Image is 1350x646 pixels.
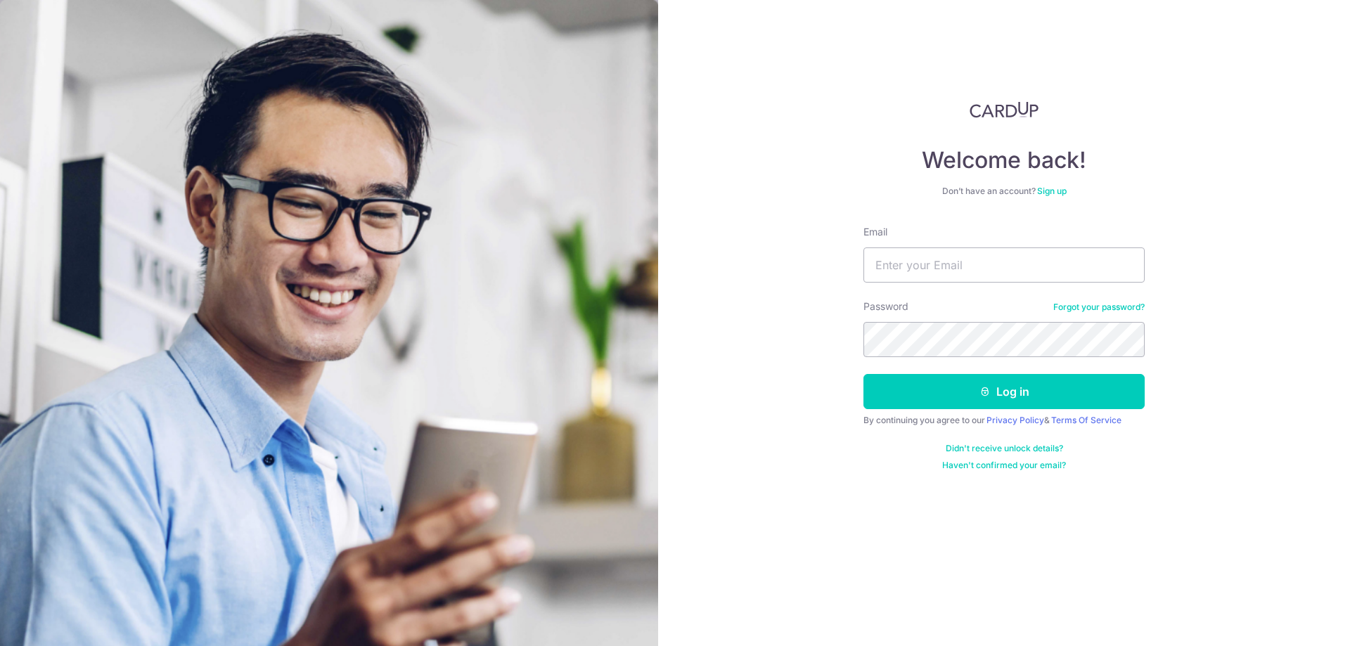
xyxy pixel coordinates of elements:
a: Sign up [1037,186,1067,196]
label: Password [863,299,908,314]
input: Enter your Email [863,247,1145,283]
a: Terms Of Service [1051,415,1121,425]
div: By continuing you agree to our & [863,415,1145,426]
a: Didn't receive unlock details? [946,443,1063,454]
a: Privacy Policy [986,415,1044,425]
div: Don’t have an account? [863,186,1145,197]
h4: Welcome back! [863,146,1145,174]
img: CardUp Logo [970,101,1039,118]
button: Log in [863,374,1145,409]
a: Forgot your password? [1053,302,1145,313]
label: Email [863,225,887,239]
a: Haven't confirmed your email? [942,460,1066,471]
